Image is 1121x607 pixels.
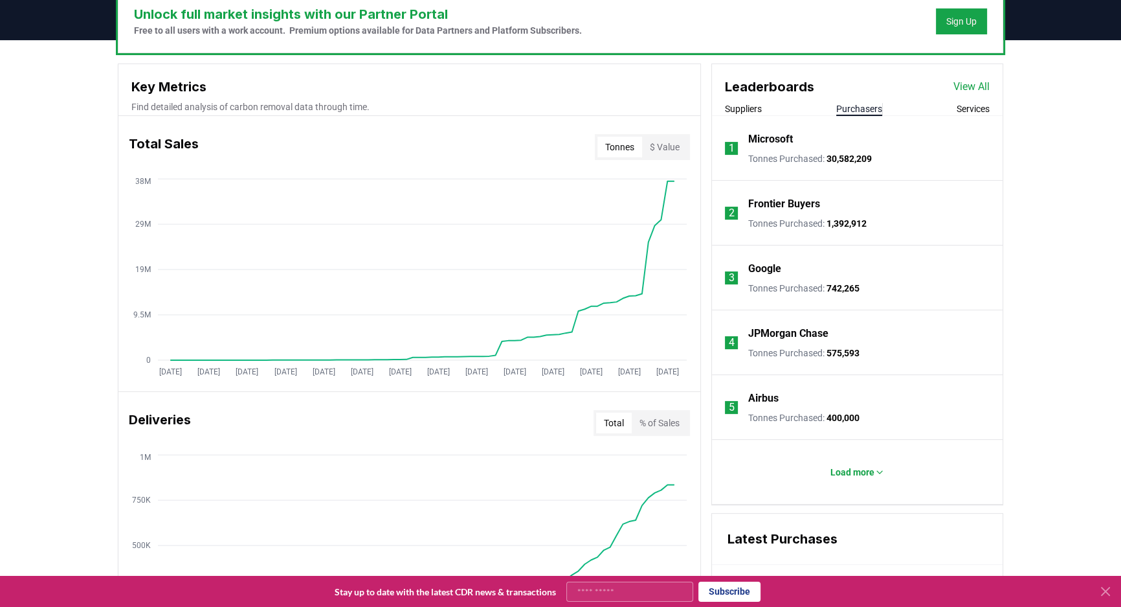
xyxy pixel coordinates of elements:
p: Tonnes Purchased : [748,282,860,295]
a: View All [953,79,990,95]
p: Load more [830,466,874,479]
a: Wren Climate, PBC [727,575,812,591]
tspan: [DATE] [236,367,259,376]
p: Tonnes Purchased : [748,152,872,165]
p: Tonnes Purchased : [748,411,860,424]
tspan: [DATE] [351,367,373,376]
tspan: [DATE] [313,367,335,376]
tspan: [DATE] [389,367,412,376]
h3: Latest Purchases [727,529,987,549]
a: Google [748,261,781,277]
h3: Total Sales [129,134,199,160]
a: Microsoft [748,132,793,147]
span: 400,000 [827,413,860,423]
button: Tonnes [597,137,642,157]
span: 742,265 [827,283,860,293]
tspan: [DATE] [274,367,297,376]
h3: Unlock full market insights with our Partner Portal [134,5,582,24]
tspan: 29M [135,220,151,229]
a: Sign Up [946,15,977,28]
p: 1 [729,141,735,156]
tspan: [DATE] [197,367,220,376]
tspan: 750K [132,496,151,505]
tspan: 1M [140,453,151,462]
button: Suppliers [725,102,762,115]
p: Tonnes Purchased : [748,217,867,230]
tspan: [DATE] [427,367,450,376]
a: JPMorgan Chase [748,326,828,341]
tspan: 500K [132,541,151,550]
span: 575,593 [827,348,860,358]
a: Frontier Buyers [748,196,820,212]
h3: Leaderboards [725,77,814,97]
tspan: [DATE] [159,367,182,376]
button: Services [957,102,990,115]
tspan: [DATE] [542,367,564,376]
h3: Deliveries [129,410,191,436]
p: 3 [729,270,735,286]
a: Airbus [748,391,779,406]
p: Find detailed analysis of carbon removal data through time. [131,100,687,113]
span: 1,392,912 [827,218,867,229]
button: Purchasers [836,102,882,115]
button: Load more [820,459,895,485]
p: 5 [729,400,735,415]
tspan: 19M [135,265,151,274]
button: $ Value [642,137,687,157]
span: 30,582,209 [827,154,872,164]
tspan: [DATE] [656,367,679,376]
tspan: [DATE] [465,367,488,376]
button: Sign Up [936,8,987,34]
h3: Key Metrics [131,77,687,97]
tspan: 0 [146,356,151,365]
button: % of Sales [632,413,687,433]
button: Total [596,413,632,433]
tspan: 38M [135,177,151,186]
tspan: 9.5M [133,310,151,319]
p: 2 [729,205,735,221]
p: 4 [729,335,735,350]
span: purchased 500 tonnes from [727,575,987,606]
tspan: [DATE] [618,367,641,376]
p: Tonnes Purchased : [748,347,860,360]
tspan: [DATE] [580,367,603,376]
p: Free to all users with a work account. Premium options available for Data Partners and Platform S... [134,24,582,37]
tspan: [DATE] [504,367,526,376]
